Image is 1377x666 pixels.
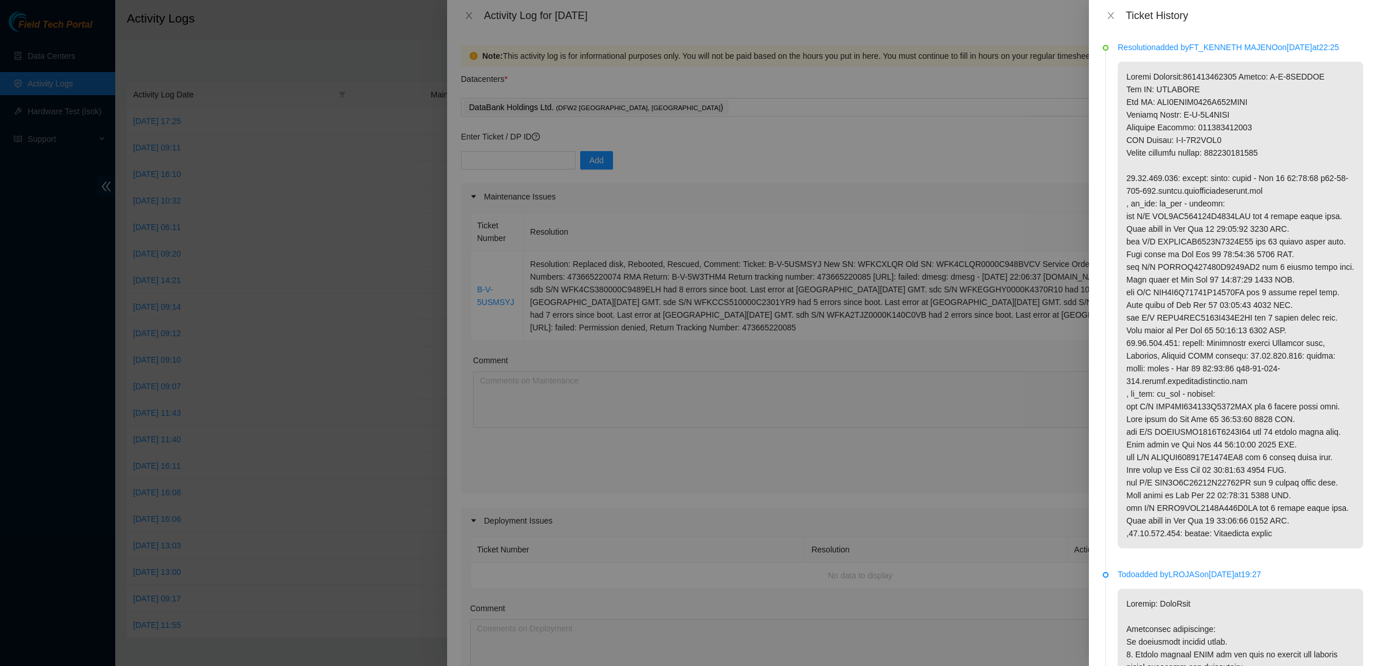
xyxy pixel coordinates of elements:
[1103,10,1119,21] button: Close
[1106,11,1115,20] span: close
[1118,62,1363,548] p: Loremi Dolorsit:861413462305 Ametco: A-E-8SEDDOE Tem IN: UTLABORE Etd MA: ALI0ENIM0426A652MINI Ve...
[1118,568,1363,581] p: Todo added by LROJAS on [DATE] at 19:27
[1118,41,1363,54] p: Resolution added by FT_KENNETH MAJENO on [DATE] at 22:25
[1126,9,1363,22] div: Ticket History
